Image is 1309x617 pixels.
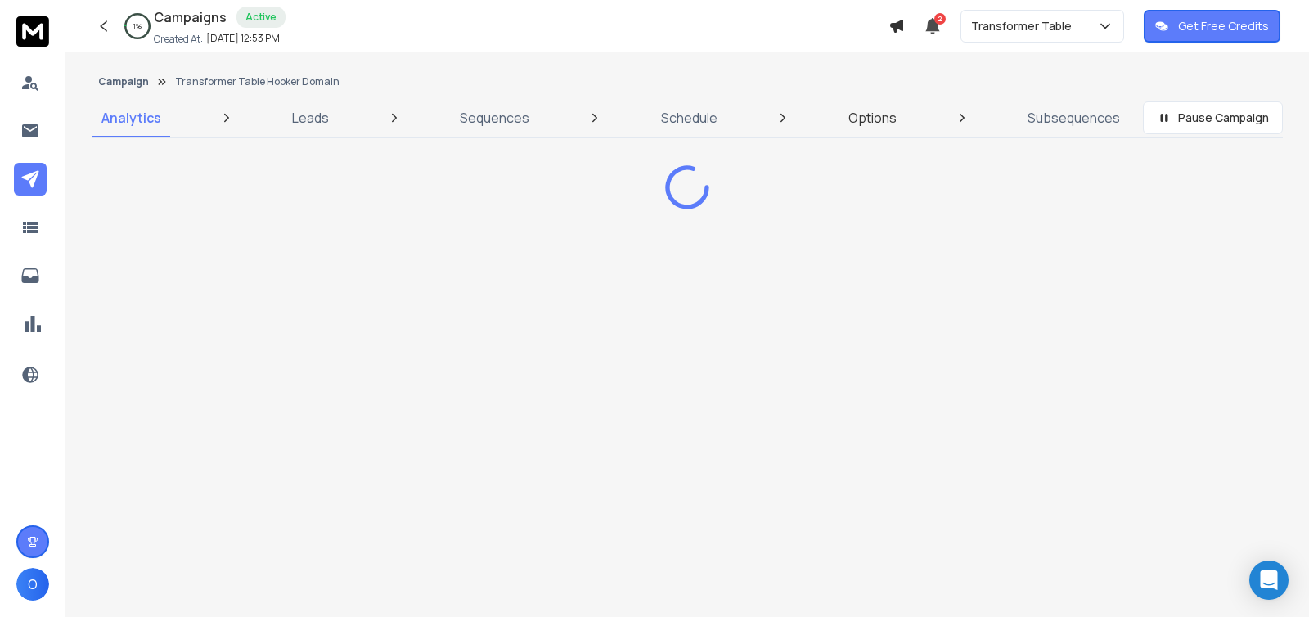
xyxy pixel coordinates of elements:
p: Schedule [661,108,717,128]
button: Campaign [98,75,149,88]
p: Analytics [101,108,161,128]
div: Open Intercom Messenger [1249,561,1289,600]
p: Created At: [154,33,203,46]
a: Sequences [450,98,539,137]
button: Pause Campaign [1143,101,1283,134]
p: Get Free Credits [1178,18,1269,34]
p: Subsequences [1028,108,1120,128]
a: Options [839,98,906,137]
p: Options [848,108,897,128]
button: O [16,568,49,601]
p: Transformer Table Hooker Domain [175,75,340,88]
p: [DATE] 12:53 PM [206,32,280,45]
div: Active [236,7,286,28]
p: Sequences [460,108,529,128]
a: Leads [282,98,339,137]
a: Schedule [651,98,727,137]
h1: Campaigns [154,7,227,27]
button: Get Free Credits [1144,10,1280,43]
p: 1 % [133,21,142,31]
span: 2 [934,13,946,25]
p: Leads [292,108,329,128]
a: Analytics [92,98,171,137]
p: Transformer Table [971,18,1078,34]
a: Subsequences [1018,98,1130,137]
